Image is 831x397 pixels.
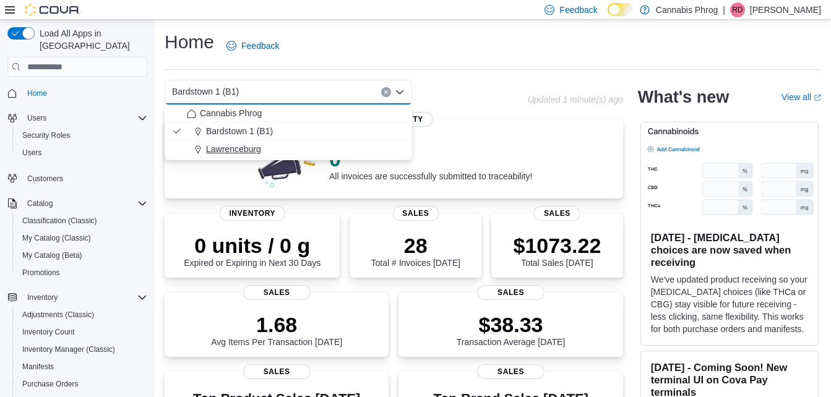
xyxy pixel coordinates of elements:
[200,107,262,119] span: Cannabis Phrog
[22,344,115,354] span: Inventory Manager (Classic)
[329,147,532,181] div: All invoices are successfully submitted to traceability!
[22,171,68,186] a: Customers
[184,233,321,268] div: Expired or Expiring in Next 30 Days
[12,212,152,229] button: Classification (Classic)
[2,195,152,212] button: Catalog
[12,229,152,247] button: My Catalog (Classic)
[12,144,152,161] button: Users
[172,84,239,99] span: Bardstown 1 (B1)
[219,206,285,221] span: Inventory
[165,105,412,158] div: Choose from the following options
[2,169,152,187] button: Customers
[608,16,608,17] span: Dark Mode
[17,325,80,339] a: Inventory Count
[457,312,566,347] div: Transaction Average [DATE]
[22,86,52,101] a: Home
[17,145,46,160] a: Users
[165,30,214,54] h1: Home
[211,312,342,347] div: Avg Items Per Transaction [DATE]
[22,290,62,305] button: Inventory
[22,85,147,101] span: Home
[27,292,58,302] span: Inventory
[750,2,821,17] p: [PERSON_NAME]
[392,206,439,221] span: Sales
[17,213,102,228] a: Classification (Classic)
[17,231,147,245] span: My Catalog (Classic)
[22,111,147,126] span: Users
[22,196,58,211] button: Catalog
[165,105,412,122] button: Cannabis Phrog
[17,377,147,391] span: Purchase Orders
[534,206,580,221] span: Sales
[25,4,80,16] img: Cova
[12,323,152,341] button: Inventory Count
[371,233,460,268] div: Total # Invoices [DATE]
[22,111,51,126] button: Users
[608,3,634,16] input: Dark Mode
[17,359,147,374] span: Manifests
[22,148,41,158] span: Users
[17,342,147,357] span: Inventory Manager (Classic)
[22,196,147,211] span: Catalog
[22,233,91,243] span: My Catalog (Classic)
[27,198,53,208] span: Catalog
[513,233,601,268] div: Total Sales [DATE]
[381,87,391,97] button: Clear input
[477,285,545,300] span: Sales
[17,359,59,374] a: Manifests
[651,273,808,335] p: We've updated product receiving so your [MEDICAL_DATA] choices (like THCa or CBG) stay visible fo...
[17,377,84,391] a: Purchase Orders
[12,247,152,264] button: My Catalog (Beta)
[243,285,311,300] span: Sales
[22,379,79,389] span: Purchase Orders
[17,128,75,143] a: Security Roles
[27,113,46,123] span: Users
[165,122,412,140] button: Bardstown 1 (B1)
[12,306,152,323] button: Adjustments (Classic)
[651,231,808,268] h3: [DATE] - [MEDICAL_DATA] choices are now saved when receiving
[17,307,99,322] a: Adjustments (Classic)
[243,364,311,379] span: Sales
[730,2,745,17] div: Rhonda Davis
[12,341,152,358] button: Inventory Manager (Classic)
[2,109,152,127] button: Users
[27,174,63,184] span: Customers
[17,265,65,280] a: Promotions
[27,88,47,98] span: Home
[22,216,97,226] span: Classification (Classic)
[723,2,725,17] p: |
[22,130,70,140] span: Security Roles
[206,143,261,155] span: Lawrenceburg
[17,145,147,160] span: Users
[12,127,152,144] button: Security Roles
[206,125,273,137] span: Bardstown 1 (B1)
[22,327,75,337] span: Inventory Count
[17,342,120,357] a: Inventory Manager (Classic)
[22,170,147,186] span: Customers
[222,33,284,58] a: Feedback
[559,4,597,16] span: Feedback
[35,27,147,52] span: Load All Apps in [GEOGRAPHIC_DATA]
[732,2,743,17] span: RD
[17,128,147,143] span: Security Roles
[17,231,96,245] a: My Catalog (Classic)
[211,312,342,337] p: 1.68
[814,94,821,101] svg: External link
[528,95,623,105] p: Updated 1 minute(s) ago
[656,2,718,17] p: Cannabis Phrog
[371,233,460,258] p: 28
[22,310,94,320] span: Adjustments (Classic)
[781,92,821,102] a: View allExternal link
[17,213,147,228] span: Classification (Classic)
[513,233,601,258] p: $1073.22
[2,84,152,102] button: Home
[22,268,60,278] span: Promotions
[17,307,147,322] span: Adjustments (Classic)
[255,139,319,189] img: 0
[22,362,54,372] span: Manifests
[17,248,87,263] a: My Catalog (Beta)
[638,87,729,107] h2: What's new
[12,264,152,281] button: Promotions
[477,364,545,379] span: Sales
[2,289,152,306] button: Inventory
